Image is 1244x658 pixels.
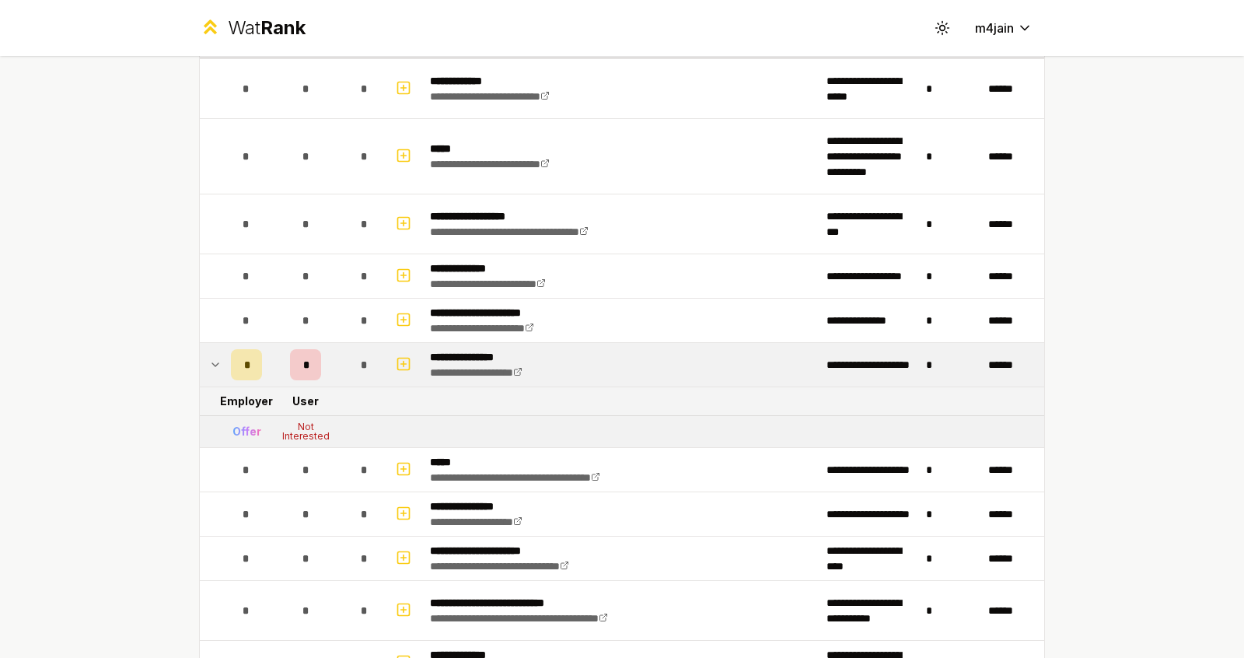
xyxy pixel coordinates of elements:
[225,387,268,415] td: Employer
[199,16,306,40] a: WatRank
[260,16,306,39] span: Rank
[963,14,1045,42] button: m4jain
[228,16,306,40] div: Wat
[975,19,1014,37] span: m4jain
[268,387,343,415] td: User
[232,424,261,439] div: Offer
[274,422,337,441] div: Not Interested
